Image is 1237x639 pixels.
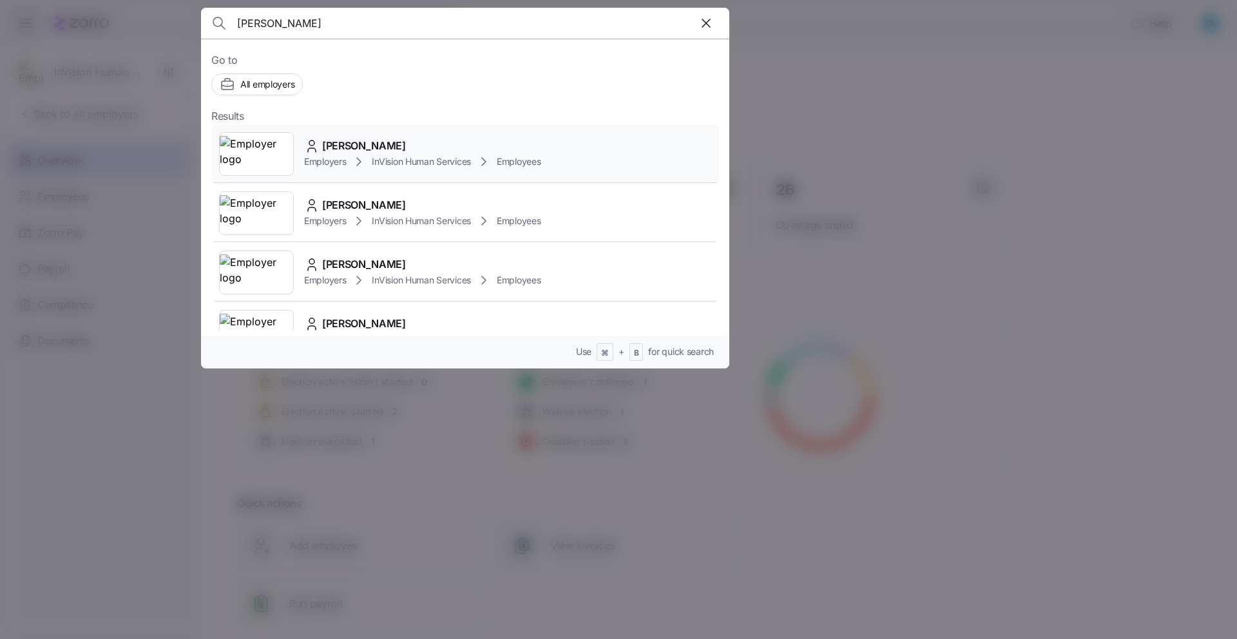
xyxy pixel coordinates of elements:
span: Employees [497,215,541,227]
img: Employer logo [220,195,293,231]
img: Employer logo [220,136,293,172]
span: ⌘ [601,348,609,359]
span: Go to [211,52,719,68]
span: Employees [497,155,541,168]
span: Employers [304,274,346,287]
img: Employer logo [220,254,293,291]
img: Employer logo [220,314,293,350]
span: [PERSON_NAME] [322,197,406,213]
span: Employees [497,274,541,287]
span: InVision Human Services [372,274,471,287]
span: [PERSON_NAME] [322,138,406,154]
span: [PERSON_NAME] [322,316,406,332]
span: Use [576,345,591,358]
span: + [618,345,624,358]
button: All employers [211,73,303,95]
span: for quick search [648,345,714,358]
span: [PERSON_NAME] [322,256,406,272]
span: B [634,348,639,359]
span: Employers [304,155,346,168]
span: Employers [304,215,346,227]
span: InVision Human Services [372,215,471,227]
span: InVision Human Services [372,155,471,168]
span: All employers [240,78,294,91]
span: Results [211,108,244,124]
